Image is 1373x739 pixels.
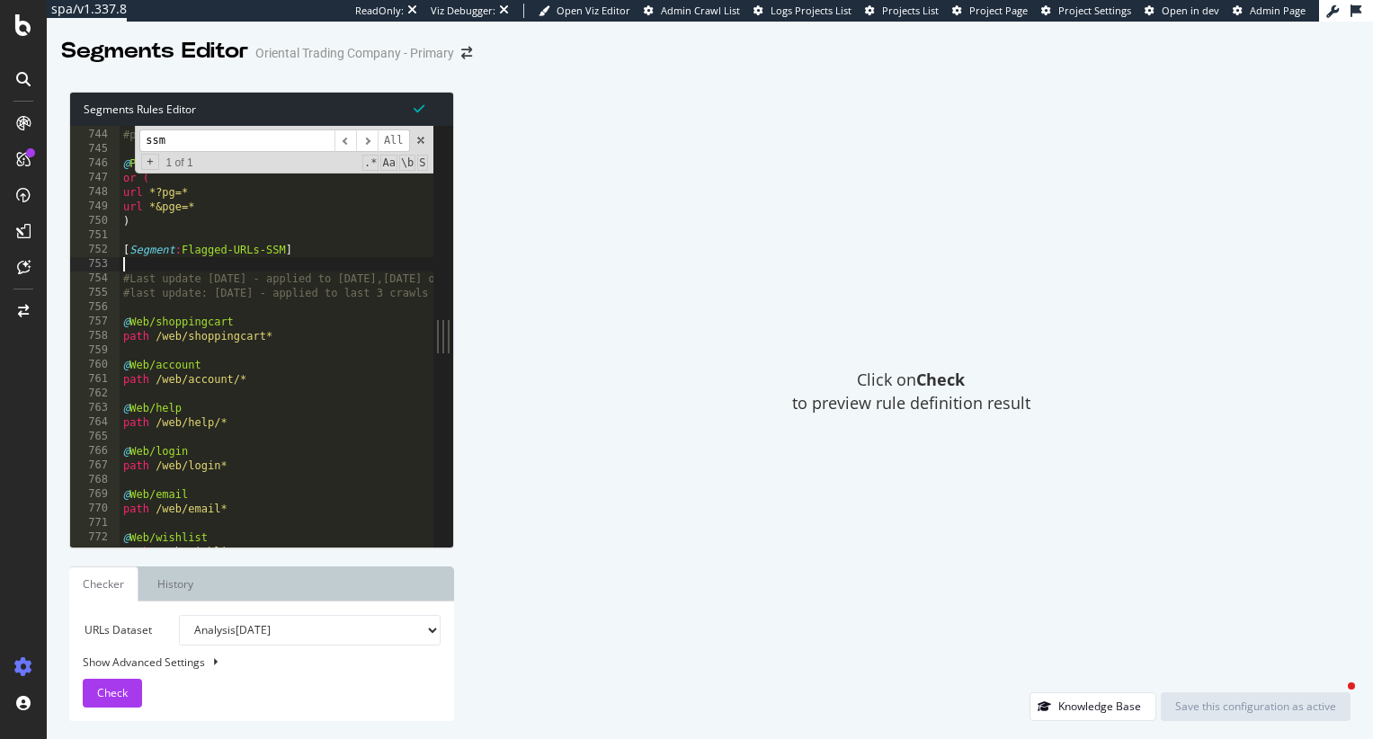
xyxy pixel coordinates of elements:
div: 747 [70,171,120,185]
a: Knowledge Base [1030,699,1156,714]
div: 760 [70,358,120,372]
div: 750 [70,214,120,228]
div: 759 [70,343,120,358]
div: 754 [70,272,120,286]
div: Knowledge Base [1058,699,1141,714]
a: Checker [69,566,138,601]
div: ReadOnly: [355,4,404,18]
div: Oriental Trading Company - Primary [255,44,454,62]
div: 765 [70,430,120,444]
span: RegExp Search [362,155,379,171]
div: Segments Rules Editor [70,93,453,126]
span: Whole Word Search [399,155,415,171]
span: CaseSensitive Search [380,155,397,171]
span: Toggle Replace mode [141,154,158,170]
div: 753 [70,257,120,272]
span: Syntax is valid [414,100,424,117]
div: 767 [70,459,120,473]
span: Check [97,685,128,700]
div: 758 [70,329,120,343]
div: 756 [70,300,120,315]
button: Knowledge Base [1030,692,1156,721]
span: Search In Selection [417,155,427,171]
button: Check [83,679,142,708]
div: 748 [70,185,120,200]
span: ​ [356,129,378,152]
span: ​ [334,129,356,152]
iframe: Intercom live chat [1312,678,1355,721]
a: Admin Crawl List [644,4,740,18]
span: Projects List [882,4,939,17]
div: Save this configuration as active [1175,699,1336,714]
span: 1 of 1 [159,156,201,170]
a: Project Settings [1041,4,1131,18]
div: arrow-right-arrow-left [461,47,472,59]
div: 755 [70,286,120,300]
div: 749 [70,200,120,214]
div: 752 [70,243,120,257]
div: 746 [70,156,120,171]
div: 744 [70,128,120,142]
span: Project Settings [1058,4,1131,17]
span: Project Page [969,4,1028,17]
a: Open in dev [1145,4,1219,18]
span: Click on to preview rule definition result [792,369,1030,414]
div: 773 [70,545,120,559]
div: 770 [70,502,120,516]
span: Open Viz Editor [557,4,630,17]
a: Projects List [865,4,939,18]
span: Admin Page [1250,4,1306,17]
div: 772 [70,530,120,545]
div: 763 [70,401,120,415]
label: URLs Dataset [69,615,165,646]
div: 745 [70,142,120,156]
div: Viz Debugger: [431,4,495,18]
div: 761 [70,372,120,387]
div: 769 [70,487,120,502]
div: 751 [70,228,120,243]
button: Save this configuration as active [1161,692,1351,721]
div: 771 [70,516,120,530]
a: Logs Projects List [753,4,851,18]
div: 768 [70,473,120,487]
a: Project Page [952,4,1028,18]
strong: Check [916,369,965,390]
div: 762 [70,387,120,401]
div: 757 [70,315,120,329]
span: Admin Crawl List [661,4,740,17]
span: Logs Projects List [771,4,851,17]
div: 764 [70,415,120,430]
a: Open Viz Editor [539,4,630,18]
div: Segments Editor [61,36,248,67]
span: Alt-Enter [378,129,410,152]
a: History [143,566,208,601]
a: Admin Page [1233,4,1306,18]
input: Search for [139,129,334,152]
span: Open in dev [1162,4,1219,17]
div: Show Advanced Settings [69,654,427,670]
div: 766 [70,444,120,459]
